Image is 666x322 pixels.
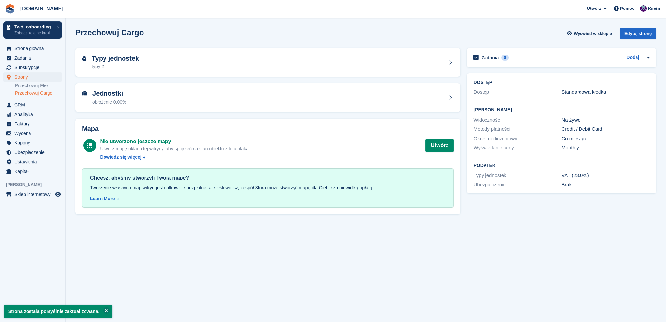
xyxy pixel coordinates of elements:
[620,28,656,39] div: Edytuj stronę
[574,30,612,37] span: Wyświetl w sklepie
[18,3,66,14] a: [DOMAIN_NAME]
[3,44,62,53] a: menu
[473,80,650,85] h2: DOSTĘP
[473,163,650,168] h2: Podatek
[14,148,54,157] span: Ubezpieczenie
[92,90,126,97] h2: Jednostki
[14,100,54,109] span: CRM
[5,4,15,14] img: stora-icon-8386f47178a22dfd0bd8f6a31ec36ba5ce8667c1dd55bd0f319d3a0aa187defe.svg
[473,107,650,113] h2: [PERSON_NAME]
[90,174,446,182] div: Chcesz, abyśmy stworzyli Twoją mapę?
[4,305,112,318] p: Strona została pomyślnie zaktualizowana.
[473,88,561,96] div: Dostęp
[14,63,54,72] span: Subskrypcje
[561,125,650,133] div: Credit / Debit Card
[473,181,561,189] div: Ubezpieczenie
[14,30,53,36] p: Zobacz kolejne kroki
[587,5,601,12] span: Utwórz
[3,72,62,82] a: menu
[15,90,62,96] a: Przechowuj Cargo
[3,21,62,39] a: Twój onboarding Zobacz kolejne kroki
[3,148,62,157] a: menu
[14,25,53,29] p: Twój onboarding
[3,190,62,199] a: menu
[6,181,65,188] span: [PERSON_NAME]
[561,116,650,124] div: Na żywo
[626,54,639,62] a: Dodaj
[566,28,615,39] a: Wyświetl w sklepie
[3,53,62,63] a: menu
[90,195,446,202] a: Learn More
[92,63,139,70] div: typy 2
[473,144,561,152] div: Wyświetlanie ceny
[561,172,650,179] div: VAT (23.0%)
[473,125,561,133] div: Metody płatności
[54,190,62,198] a: Podgląd sklepu
[14,110,54,119] span: Analityka
[640,5,647,12] img: Itprzechowuj
[3,110,62,119] a: menu
[561,144,650,152] div: Monthly
[561,135,650,142] div: Co miesiąc
[82,56,86,61] img: unit-type-icn-2b2737a686de81e16bb02015468b77c625bbabd49415b5ef34ead5e3b44a266d.svg
[82,91,87,96] img: unit-icn-7be61d7bf1b0ce9d3e12c5938cc71ed9869f7b940bace4675aadf7bd6d80202e.svg
[90,184,446,191] div: Tworzenie własnych map witryn jest całkowicie bezpłatne, ale jeśli wolisz, zespół Stora może stwo...
[3,167,62,176] a: menu
[87,143,92,148] img: map-icn-white-8b231986280072e83805622d3debb4903e2986e43859118e7b4002611c8ef794.svg
[561,181,650,189] div: Brak
[3,119,62,128] a: menu
[100,138,250,145] div: Nie utworzono jeszcze mapy
[75,83,460,112] a: Jednostki obłożenie 0,00%
[481,55,499,61] h2: Zadania
[92,55,139,62] h2: Typy jednostek
[3,63,62,72] a: menu
[3,138,62,147] a: menu
[473,116,561,124] div: Widoczność
[473,135,561,142] div: Okres rozliczeniowy
[620,28,656,42] a: Edytuj stronę
[3,157,62,166] a: menu
[3,100,62,109] a: menu
[100,154,250,161] a: Dowiedz się więcej
[100,145,250,152] div: Utwórz mapę układu tej witryny, aby spojrzeć na stan obiektu z lotu ptaka.
[14,53,54,63] span: Zadania
[14,44,54,53] span: Strona główna
[14,157,54,166] span: Ustawienia
[75,48,460,77] a: Typy jednostek typy 2
[82,125,454,133] h2: Mapa
[92,99,126,105] div: obłożenie 0,00%
[100,154,142,161] div: Dowiedz się więcej
[14,72,54,82] span: Strony
[14,190,54,199] span: Sklep internetowy
[473,172,561,179] div: Typy jednostek
[14,119,54,128] span: Faktury
[501,55,509,61] div: 0
[90,195,115,202] div: Learn More
[75,28,144,37] h2: Przechowuj Cargo
[425,139,454,152] button: Utwórz
[14,129,54,138] span: Wycena
[620,5,634,12] span: Pomoc
[15,83,62,89] a: Przechowuj Flex
[14,167,54,176] span: Kapitał
[561,88,650,96] div: Standardowa kłódka
[3,129,62,138] a: menu
[648,6,660,12] span: Konto
[14,138,54,147] span: Kupony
